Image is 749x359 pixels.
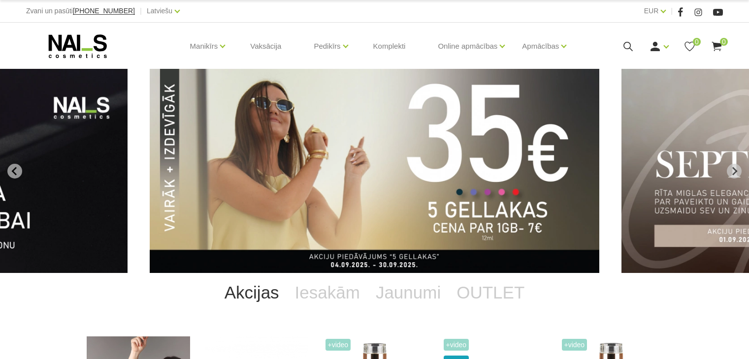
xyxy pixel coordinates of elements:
span: 0 [720,38,728,46]
a: Jaunumi [368,273,449,312]
span: | [140,5,142,17]
a: EUR [644,5,659,17]
a: Akcijas [217,273,287,312]
a: Online apmācības [438,27,497,66]
span: +Video [562,339,587,351]
a: OUTLET [449,273,532,312]
a: 0 [684,40,696,53]
a: 0 [711,40,723,53]
button: Next slide [727,164,742,179]
a: Apmācības [522,27,559,66]
a: Latviešu [147,5,172,17]
span: +Video [444,339,469,351]
button: Go to last slide [7,164,22,179]
a: Komplekti [365,23,414,70]
li: 1 of 12 [150,69,599,273]
a: [PHONE_NUMBER] [73,7,135,15]
a: Manikīrs [190,27,218,66]
span: | [671,5,673,17]
div: Zvani un pasūti [26,5,135,17]
a: Vaksācija [242,23,289,70]
span: 0 [693,38,701,46]
a: Iesakām [287,273,368,312]
span: +Video [326,339,351,351]
a: Pedikīrs [314,27,340,66]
